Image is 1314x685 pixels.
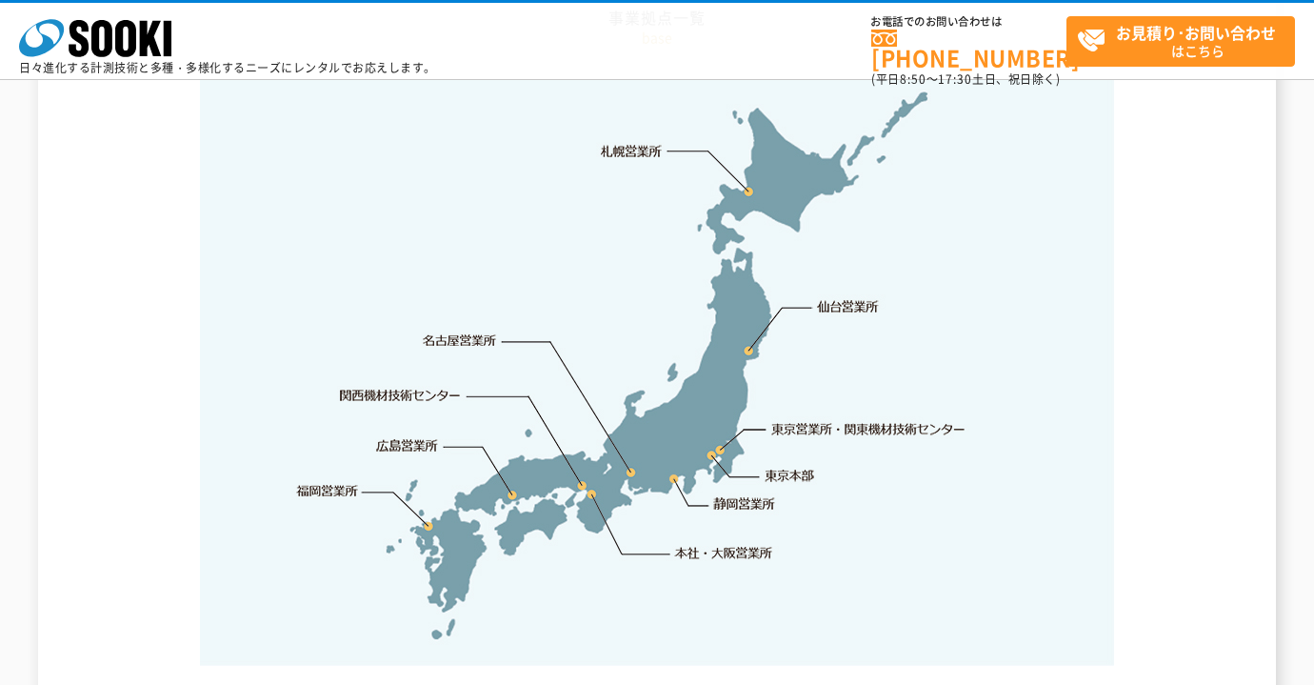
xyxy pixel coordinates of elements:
[871,71,1060,88] span: (平日 ～ 土日、祝日除く)
[900,71,926,88] span: 8:50
[296,481,358,500] a: 福岡営業所
[871,16,1066,28] span: お電話でのお問い合わせは
[1066,16,1295,67] a: お見積り･お問い合わせはこちら
[423,332,497,351] a: 名古屋営業所
[938,71,972,88] span: 17:30
[19,62,436,73] p: 日々進化する計測技術と多種・多様化するニーズにレンタルでお応えします。
[1077,17,1294,65] span: はこちら
[871,30,1066,69] a: [PHONE_NUMBER]
[1116,21,1276,44] strong: お見積り･お問い合わせ
[601,141,663,160] a: 札幌営業所
[673,543,773,562] a: 本社・大阪営業所
[377,435,439,454] a: 広島営業所
[766,467,815,486] a: 東京本部
[817,297,879,316] a: 仙台営業所
[772,419,967,438] a: 東京営業所・関東機材技術センター
[340,386,461,405] a: 関西機材技術センター
[713,494,775,514] a: 静岡営業所
[200,66,1114,666] img: 事業拠点一覧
